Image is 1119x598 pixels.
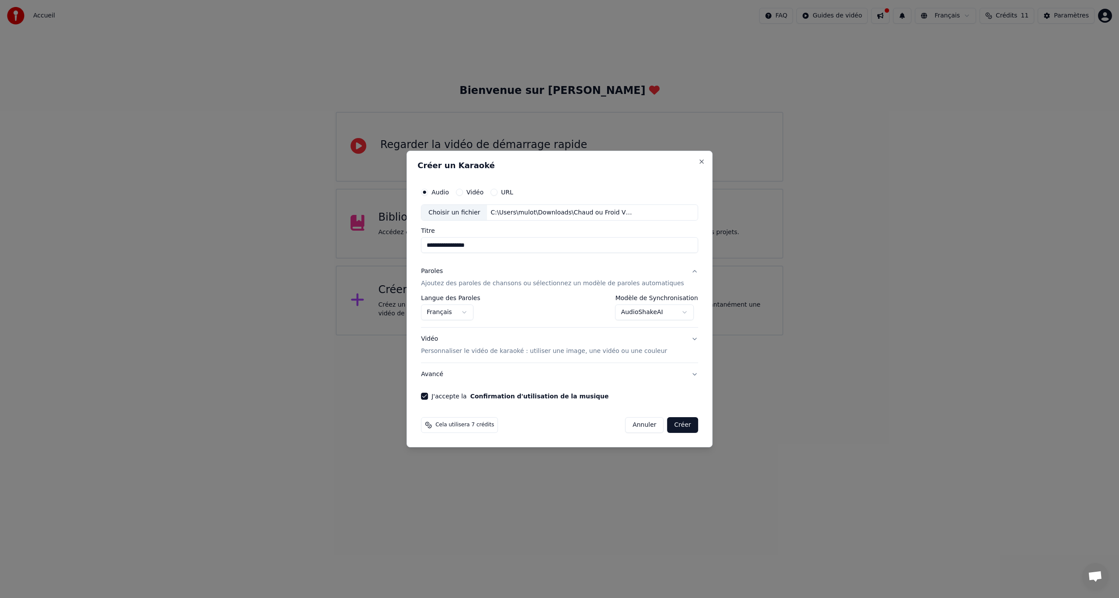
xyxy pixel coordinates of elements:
[421,280,684,288] p: Ajoutez des paroles de chansons ou sélectionnez un modèle de paroles automatiques
[421,363,698,386] button: Avancé
[431,393,608,399] label: J'accepte la
[421,347,667,356] p: Personnaliser le vidéo de karaoké : utiliser une image, une vidéo ou une couleur
[466,189,483,195] label: Vidéo
[421,205,487,221] div: Choisir un fichier
[421,267,443,276] div: Paroles
[421,260,698,295] button: ParolesAjoutez des paroles de chansons ou sélectionnez un modèle de paroles automatiques
[431,189,449,195] label: Audio
[615,295,698,301] label: Modèle de Synchronisation
[421,295,698,328] div: ParolesAjoutez des paroles de chansons ou sélectionnez un modèle de paroles automatiques
[501,189,513,195] label: URL
[421,228,698,234] label: Titre
[625,417,664,433] button: Annuler
[667,417,698,433] button: Créer
[470,393,609,399] button: J'accepte la
[421,295,480,301] label: Langue des Paroles
[421,335,667,356] div: Vidéo
[421,328,698,363] button: VidéoPersonnaliser le vidéo de karaoké : utiliser une image, une vidéo ou une couleur
[435,422,494,429] span: Cela utilisera 7 crédits
[417,162,702,169] h2: Créer un Karaoké
[487,208,636,217] div: C:\Users\mulot\Downloads\Chaud ou Froid V4.wav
